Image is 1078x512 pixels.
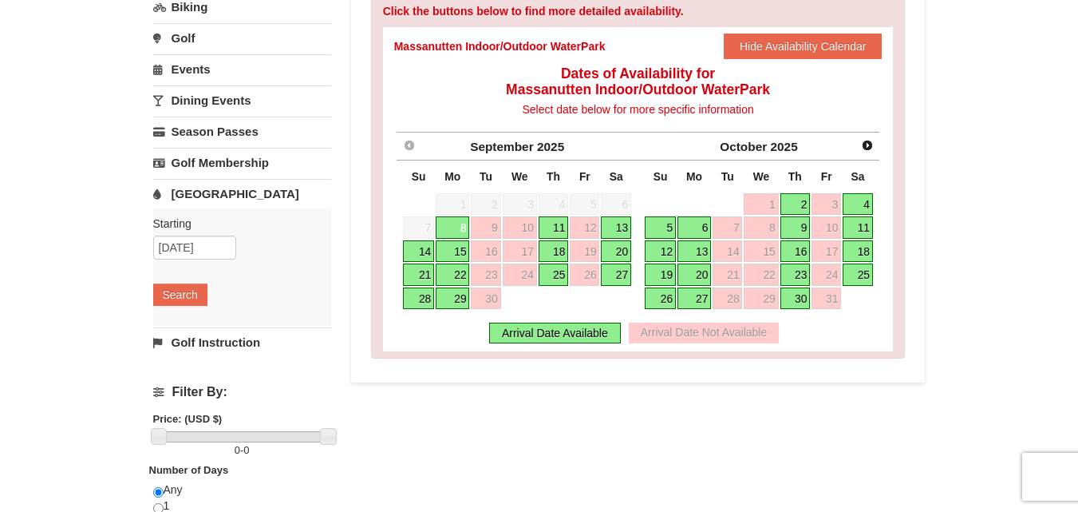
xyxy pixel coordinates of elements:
[851,170,865,183] span: Saturday
[243,444,249,456] span: 0
[403,139,416,152] span: Prev
[522,103,753,116] span: Select date below for more specific information
[780,288,811,310] a: 30
[235,444,240,456] span: 0
[654,170,668,183] span: Sunday
[471,288,500,310] a: 30
[713,288,742,310] a: 28
[539,240,569,263] a: 18
[713,216,742,239] a: 7
[843,264,873,286] a: 25
[403,216,434,239] span: 7
[539,193,569,216] span: 4
[861,139,874,152] span: Next
[153,85,331,115] a: Dining Events
[547,170,560,183] span: Thursday
[744,288,778,310] a: 29
[153,54,331,84] a: Events
[686,170,702,183] span: Monday
[394,65,883,97] h4: Dates of Availability for Massanutten Indoor/Outdoor WaterPark
[398,134,421,157] a: Prev
[537,140,564,153] span: 2025
[539,264,569,286] a: 25
[843,240,873,263] a: 18
[645,264,676,286] a: 19
[503,193,537,216] span: 3
[724,34,883,59] button: Hide Availability Calendar
[394,38,606,54] div: Massanutten Indoor/Outdoor WaterPark
[503,264,537,286] a: 24
[713,264,742,286] a: 21
[843,216,873,239] a: 11
[153,385,331,399] h4: Filter By:
[471,193,500,216] span: 2
[511,170,528,183] span: Wednesday
[503,216,537,239] a: 10
[153,443,331,458] label: -
[720,140,767,153] span: October
[856,134,879,157] a: Next
[645,240,676,263] a: 12
[383,3,894,19] div: Click the buttons below to find more detailed availability.
[153,327,331,357] a: Golf Instruction
[153,413,223,425] strong: Price: (USD $)
[403,288,434,310] a: 28
[436,193,469,216] span: 1
[780,240,811,263] a: 16
[780,264,811,286] a: 23
[444,170,460,183] span: Monday
[721,170,734,183] span: Tuesday
[811,288,841,310] a: 31
[601,264,631,286] a: 27
[645,216,676,239] a: 5
[570,240,599,263] a: 19
[153,216,319,232] label: Starting
[149,464,229,476] strong: Number of Days
[436,216,469,239] a: 8
[403,240,434,263] a: 14
[153,117,331,146] a: Season Passes
[677,240,711,263] a: 13
[436,240,469,263] a: 15
[780,193,811,216] a: 2
[677,288,711,310] a: 27
[753,170,770,183] span: Wednesday
[744,216,778,239] a: 8
[539,216,569,239] a: 11
[153,23,331,53] a: Golf
[153,179,331,208] a: [GEOGRAPHIC_DATA]
[480,170,492,183] span: Tuesday
[601,216,631,239] a: 13
[780,216,811,239] a: 9
[677,264,711,286] a: 20
[601,240,631,263] a: 20
[436,288,469,310] a: 29
[811,264,841,286] a: 24
[713,240,742,263] a: 14
[470,140,534,153] span: September
[436,264,469,286] a: 22
[811,193,841,216] a: 3
[570,264,599,286] a: 26
[471,264,500,286] a: 23
[771,140,798,153] span: 2025
[489,323,621,343] div: Arrival Date Available
[153,284,207,306] button: Search
[471,240,500,263] a: 16
[579,170,590,183] span: Friday
[811,240,841,263] a: 17
[471,216,500,239] a: 9
[570,216,599,239] a: 12
[601,193,631,216] span: 6
[610,170,623,183] span: Saturday
[629,323,779,343] div: Arrival Date Not Available
[677,216,711,239] a: 6
[788,170,802,183] span: Thursday
[744,240,778,263] a: 15
[570,193,599,216] span: 5
[412,170,426,183] span: Sunday
[503,240,537,263] a: 17
[744,264,778,286] a: 22
[744,193,778,216] a: 1
[821,170,832,183] span: Friday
